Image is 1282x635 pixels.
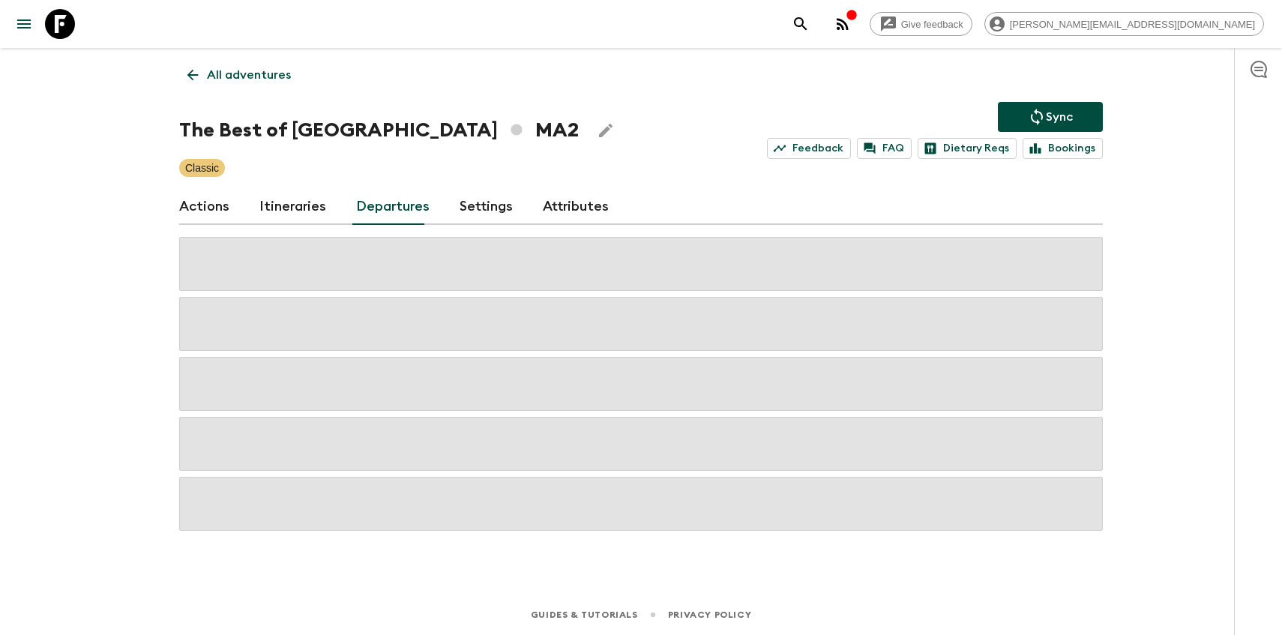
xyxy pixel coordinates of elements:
a: All adventures [179,60,299,90]
a: Attributes [543,189,609,225]
a: Guides & Tutorials [531,607,638,623]
button: Edit Adventure Title [591,115,621,145]
a: Give feedback [870,12,972,36]
p: Classic [185,160,219,175]
a: Privacy Policy [668,607,751,623]
a: Departures [356,189,430,225]
a: Bookings [1023,138,1103,159]
a: Dietary Reqs [918,138,1017,159]
button: menu [9,9,39,39]
p: All adventures [207,66,291,84]
a: Feedback [767,138,851,159]
a: Actions [179,189,229,225]
div: [PERSON_NAME][EMAIL_ADDRESS][DOMAIN_NAME] [984,12,1264,36]
a: Settings [460,189,513,225]
p: Sync [1046,108,1073,126]
a: Itineraries [259,189,326,225]
h1: The Best of [GEOGRAPHIC_DATA] MA2 [179,115,579,145]
button: search adventures [786,9,816,39]
a: FAQ [857,138,912,159]
button: Sync adventure departures to the booking engine [998,102,1103,132]
span: [PERSON_NAME][EMAIL_ADDRESS][DOMAIN_NAME] [1002,19,1263,30]
span: Give feedback [893,19,972,30]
